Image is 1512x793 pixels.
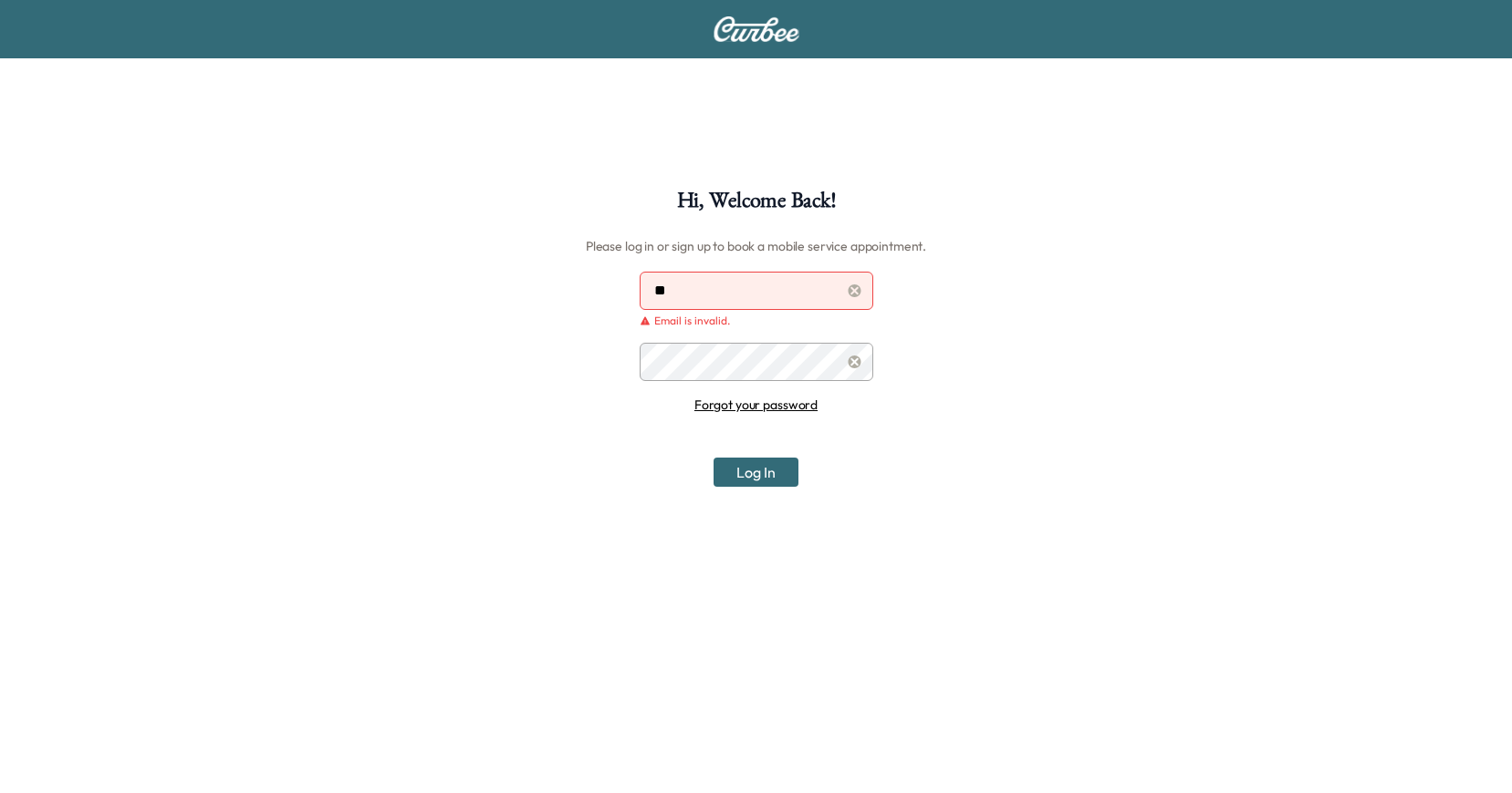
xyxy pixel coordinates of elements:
h1: Hi, Welcome Back! [677,190,836,221]
img: Curbee Logo [713,16,800,42]
div: Email is invalid. [640,314,873,328]
button: Log In [714,458,798,487]
a: Forgot your password [694,396,818,413]
h6: Please log in or sign up to book a mobile service appointment. [586,232,926,261]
